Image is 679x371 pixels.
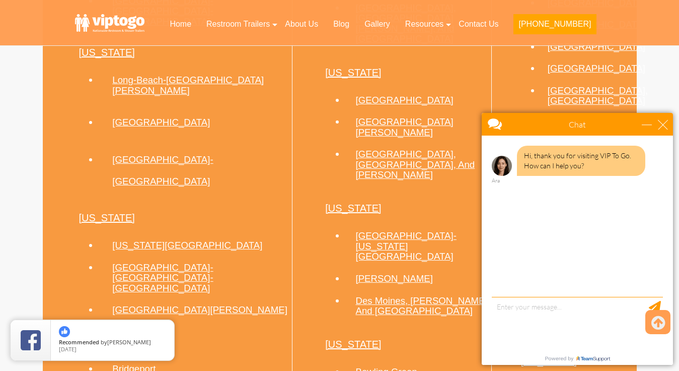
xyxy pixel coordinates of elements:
[325,203,382,214] a: [US_STATE]
[326,13,357,35] a: Blog
[21,330,41,350] img: Review Rating
[112,75,264,96] a: long-beach-[GEOGRAPHIC_DATA][PERSON_NAME]
[357,13,398,35] a: Gallery
[548,63,645,74] a: [GEOGRAPHIC_DATA]
[59,345,77,353] span: [DATE]
[107,338,151,346] span: [PERSON_NAME]
[112,117,210,128] a: [GEOGRAPHIC_DATA]
[476,107,679,371] iframe: Live Chat Box
[355,273,432,284] a: [PERSON_NAME]
[506,13,603,40] a: [PHONE_NUMBER]
[59,339,166,346] span: by
[548,85,648,106] a: [GEOGRAPHIC_DATA], [GEOGRAPHIC_DATA]
[451,13,506,35] a: Contact Us
[59,338,99,346] span: Recommended
[355,116,453,138] a: [GEOGRAPHIC_DATA][PERSON_NAME]
[355,95,453,105] a: [GEOGRAPHIC_DATA]
[59,326,70,337] img: thumbs up icon
[79,212,135,223] a: [US_STATE]
[162,13,199,35] a: Home
[355,149,475,180] a: [GEOGRAPHIC_DATA], [GEOGRAPHIC_DATA], and [PERSON_NAME]
[513,14,596,34] button: [PHONE_NUMBER]
[112,304,287,315] a: [GEOGRAPHIC_DATA][PERSON_NAME]
[112,154,213,187] a: [GEOGRAPHIC_DATA]-[GEOGRAPHIC_DATA]
[112,262,213,293] a: [GEOGRAPHIC_DATA]-[GEOGRAPHIC_DATA]-[GEOGRAPHIC_DATA]
[355,295,490,317] a: Des Moines, [PERSON_NAME], and [GEOGRAPHIC_DATA]
[325,339,382,350] a: [US_STATE]
[325,67,382,78] a: [US_STATE]
[277,13,326,35] a: About Us
[398,13,451,35] a: Resources
[112,240,262,251] a: [US_STATE][GEOGRAPHIC_DATA]
[199,13,277,35] a: Restroom Trailers
[355,230,456,262] a: [GEOGRAPHIC_DATA]-[US_STATE][GEOGRAPHIC_DATA]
